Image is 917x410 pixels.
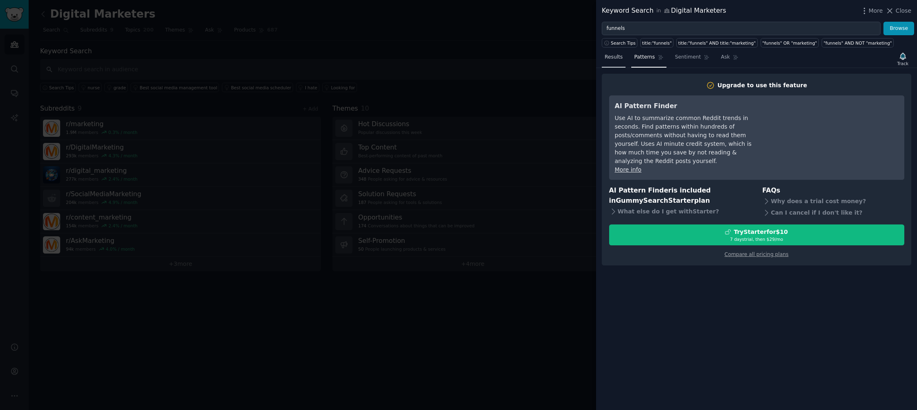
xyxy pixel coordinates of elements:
[762,40,817,46] div: "funnels" OR "marketing"
[860,7,883,15] button: More
[896,7,911,15] span: Close
[615,166,641,173] a: More info
[611,40,636,46] span: Search Tips
[885,7,911,15] button: Close
[631,51,666,68] a: Patterns
[615,101,764,111] h3: AI Pattern Finder
[609,224,904,245] button: TryStarterfor$107 daystrial, then $29/mo
[642,40,672,46] div: title:"funnels"
[609,186,751,206] h3: AI Pattern Finder is included in plan
[602,6,726,16] div: Keyword Search Digital Marketers
[602,51,626,68] a: Results
[869,7,883,15] span: More
[640,38,673,48] a: title:"funnels"
[761,38,819,48] a: "funnels" OR "marketing"
[616,197,694,204] span: GummySearch Starter
[602,38,637,48] button: Search Tips
[762,186,904,196] h3: FAQs
[634,54,655,61] span: Patterns
[762,196,904,207] div: Why does a trial cost money?
[605,54,623,61] span: Results
[824,40,892,46] div: "funnels" AND NOT "marketing"
[721,54,730,61] span: Ask
[718,51,741,68] a: Ask
[676,38,757,48] a: title:"funnels" AND title:"marketing"
[615,114,764,165] div: Use AI to summarize common Reddit trends in seconds. Find patterns within hundreds of posts/comme...
[672,51,712,68] a: Sentiment
[883,22,914,36] button: Browse
[602,22,881,36] input: Try a keyword related to your business
[675,54,701,61] span: Sentiment
[734,228,788,236] div: Try Starter for $10
[609,206,751,217] div: What else do I get with Starter ?
[656,7,661,15] span: in
[822,38,894,48] a: "funnels" AND NOT "marketing"
[897,61,908,66] div: Track
[610,236,904,242] div: 7 days trial, then $ 29 /mo
[678,40,756,46] div: title:"funnels" AND title:"marketing"
[894,50,911,68] button: Track
[776,101,899,163] iframe: YouTube video player
[725,251,788,257] a: Compare all pricing plans
[762,207,904,219] div: Can I cancel if I don't like it?
[718,81,807,90] div: Upgrade to use this feature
